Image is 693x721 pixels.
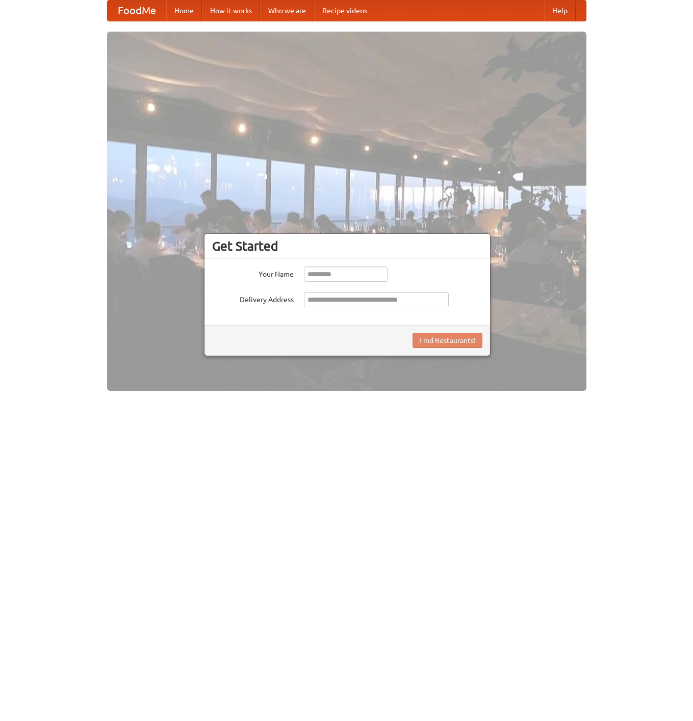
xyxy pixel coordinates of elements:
[544,1,576,21] a: Help
[108,1,166,21] a: FoodMe
[212,238,482,254] h3: Get Started
[413,333,482,348] button: Find Restaurants!
[166,1,202,21] a: Home
[314,1,375,21] a: Recipe videos
[260,1,314,21] a: Who we are
[212,266,294,279] label: Your Name
[212,292,294,305] label: Delivery Address
[202,1,260,21] a: How it works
